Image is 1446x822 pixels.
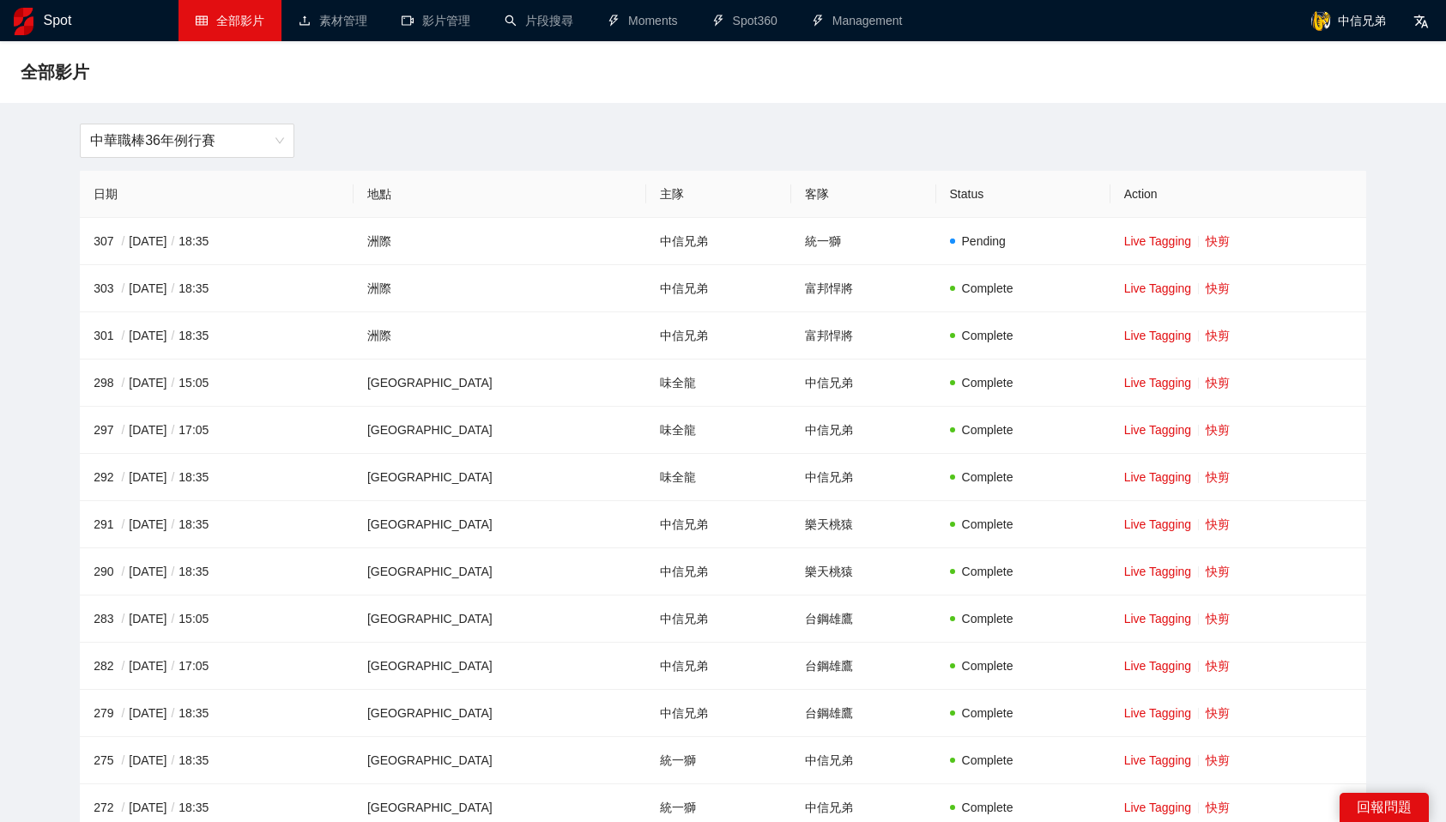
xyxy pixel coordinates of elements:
a: thunderboltManagement [812,14,903,27]
th: Status [936,171,1110,218]
span: Complete [962,565,1013,578]
a: 快剪 [1206,659,1230,673]
span: / [117,565,129,578]
a: Live Tagging [1124,423,1191,437]
span: / [117,801,129,814]
th: Action [1110,171,1366,218]
a: 快剪 [1206,470,1230,484]
span: Complete [962,376,1013,390]
td: 中信兄弟 [646,690,791,737]
span: / [166,234,178,248]
a: 快剪 [1206,376,1230,390]
span: Complete [962,659,1013,673]
span: 全部影片 [21,58,89,86]
td: 中信兄弟 [646,265,791,312]
td: 味全龍 [646,454,791,501]
td: 中信兄弟 [791,360,936,407]
a: thunderboltSpot360 [712,14,777,27]
span: Complete [962,706,1013,720]
td: 中信兄弟 [646,501,791,548]
a: Live Tagging [1124,659,1191,673]
img: logo [14,8,33,35]
a: 快剪 [1206,612,1230,626]
td: [GEOGRAPHIC_DATA] [354,643,646,690]
td: 中信兄弟 [791,454,936,501]
div: 回報問題 [1340,793,1429,822]
span: / [117,517,129,531]
a: 快剪 [1206,706,1230,720]
a: Live Tagging [1124,753,1191,767]
td: 297 [DATE] 17:05 [80,407,354,454]
span: 全部影片 [216,14,264,27]
a: 快剪 [1206,234,1230,248]
th: 客隊 [791,171,936,218]
span: Pending [962,234,1006,248]
td: 282 [DATE] 17:05 [80,643,354,690]
td: 290 [DATE] 18:35 [80,548,354,595]
span: / [117,753,129,767]
span: / [117,423,129,437]
td: 富邦悍將 [791,265,936,312]
span: Complete [962,423,1013,437]
span: / [117,234,129,248]
a: Live Tagging [1124,565,1191,578]
th: 主隊 [646,171,791,218]
td: 275 [DATE] 18:35 [80,737,354,784]
td: [GEOGRAPHIC_DATA] [354,737,646,784]
td: 統一獅 [646,737,791,784]
span: Complete [962,801,1013,814]
span: / [117,329,129,342]
td: 洲際 [354,218,646,265]
a: Live Tagging [1124,376,1191,390]
a: Live Tagging [1124,234,1191,248]
td: 樂天桃猿 [791,548,936,595]
td: 味全龍 [646,407,791,454]
span: / [166,612,178,626]
span: / [166,706,178,720]
td: 洲際 [354,265,646,312]
span: / [117,376,129,390]
a: Live Tagging [1124,612,1191,626]
a: Live Tagging [1124,470,1191,484]
span: / [166,517,178,531]
span: / [166,329,178,342]
a: Live Tagging [1124,281,1191,295]
a: search片段搜尋 [505,14,573,27]
span: / [166,423,178,437]
td: 台鋼雄鷹 [791,690,936,737]
a: Live Tagging [1124,329,1191,342]
td: [GEOGRAPHIC_DATA] [354,501,646,548]
td: 301 [DATE] 18:35 [80,312,354,360]
td: 台鋼雄鷹 [791,595,936,643]
td: 樂天桃猿 [791,501,936,548]
td: 統一獅 [791,218,936,265]
span: / [166,565,178,578]
img: avatar [1310,10,1331,31]
span: / [117,612,129,626]
a: 快剪 [1206,423,1230,437]
a: 快剪 [1206,329,1230,342]
td: 富邦悍將 [791,312,936,360]
span: / [166,801,178,814]
a: 快剪 [1206,517,1230,531]
a: upload素材管理 [299,14,367,27]
td: 303 [DATE] 18:35 [80,265,354,312]
a: video-camera影片管理 [402,14,470,27]
td: 中信兄弟 [646,643,791,690]
td: 279 [DATE] 18:35 [80,690,354,737]
span: / [166,659,178,673]
a: 快剪 [1206,801,1230,814]
a: Live Tagging [1124,517,1191,531]
td: 中信兄弟 [791,737,936,784]
span: / [166,376,178,390]
a: Live Tagging [1124,706,1191,720]
span: Complete [962,753,1013,767]
th: 日期 [80,171,354,218]
span: table [196,15,208,27]
td: 中信兄弟 [791,407,936,454]
a: 快剪 [1206,281,1230,295]
span: / [166,753,178,767]
td: 中信兄弟 [646,312,791,360]
span: / [166,281,178,295]
span: / [117,470,129,484]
